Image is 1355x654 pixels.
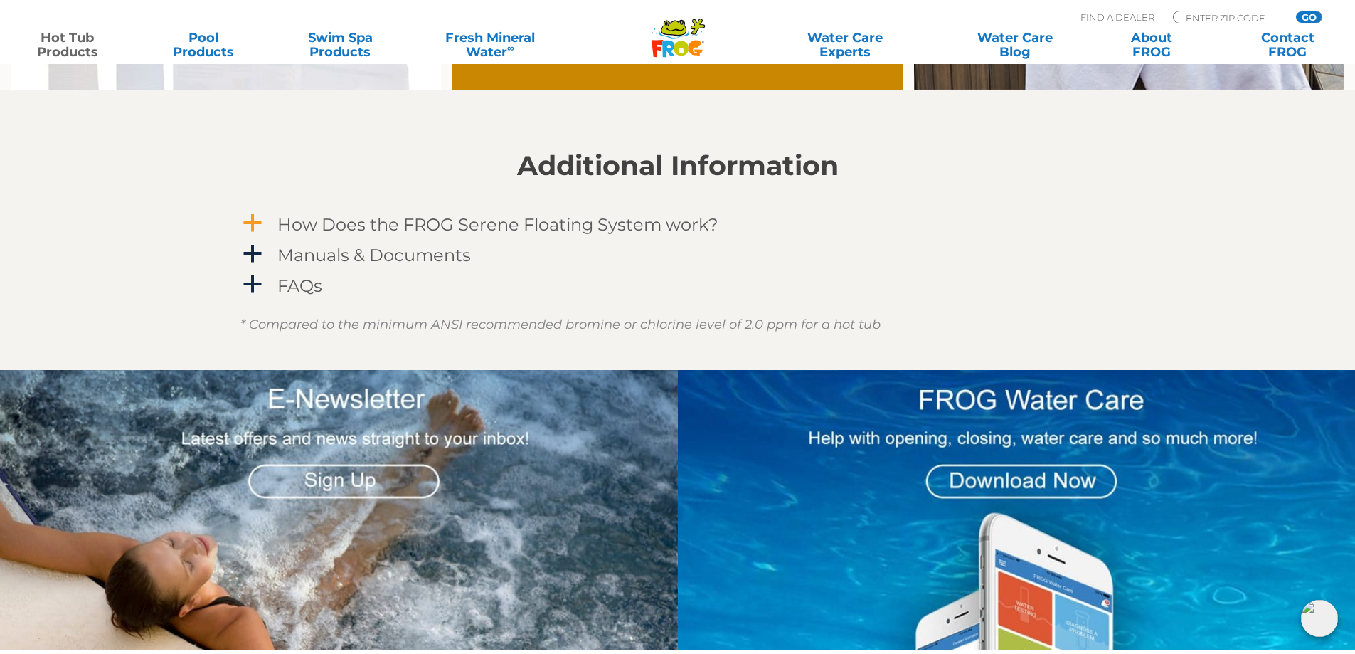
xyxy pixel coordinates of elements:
[1301,600,1338,637] img: openIcon
[277,246,471,265] h4: Manuals & Documents
[423,31,556,59] a: Fresh MineralWater∞
[240,211,1115,238] a: a How Does the FROG Serene Floating System work?
[1296,11,1322,23] input: GO
[507,42,514,53] sup: ∞
[287,31,393,59] a: Swim SpaProducts
[242,213,263,234] span: a
[277,215,718,234] h4: How Does the FROG Serene Floating System work?
[962,31,1068,59] a: Water CareBlog
[1184,11,1280,23] input: Zip Code Form
[1098,31,1204,59] a: AboutFROG
[240,317,881,332] em: * Compared to the minimum ANSI recommended bromine or chlorine level of 2.0 ppm for a hot tub
[277,276,322,295] h4: FAQs
[240,242,1115,268] a: a Manuals & Documents
[759,31,931,59] a: Water CareExperts
[14,31,120,59] a: Hot TubProducts
[240,150,1115,181] h2: Additional Information
[242,274,263,295] span: a
[242,243,263,265] span: a
[151,31,257,59] a: PoolProducts
[1235,31,1341,59] a: ContactFROG
[1080,11,1154,23] p: Find A Dealer
[240,273,1115,299] a: a FAQs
